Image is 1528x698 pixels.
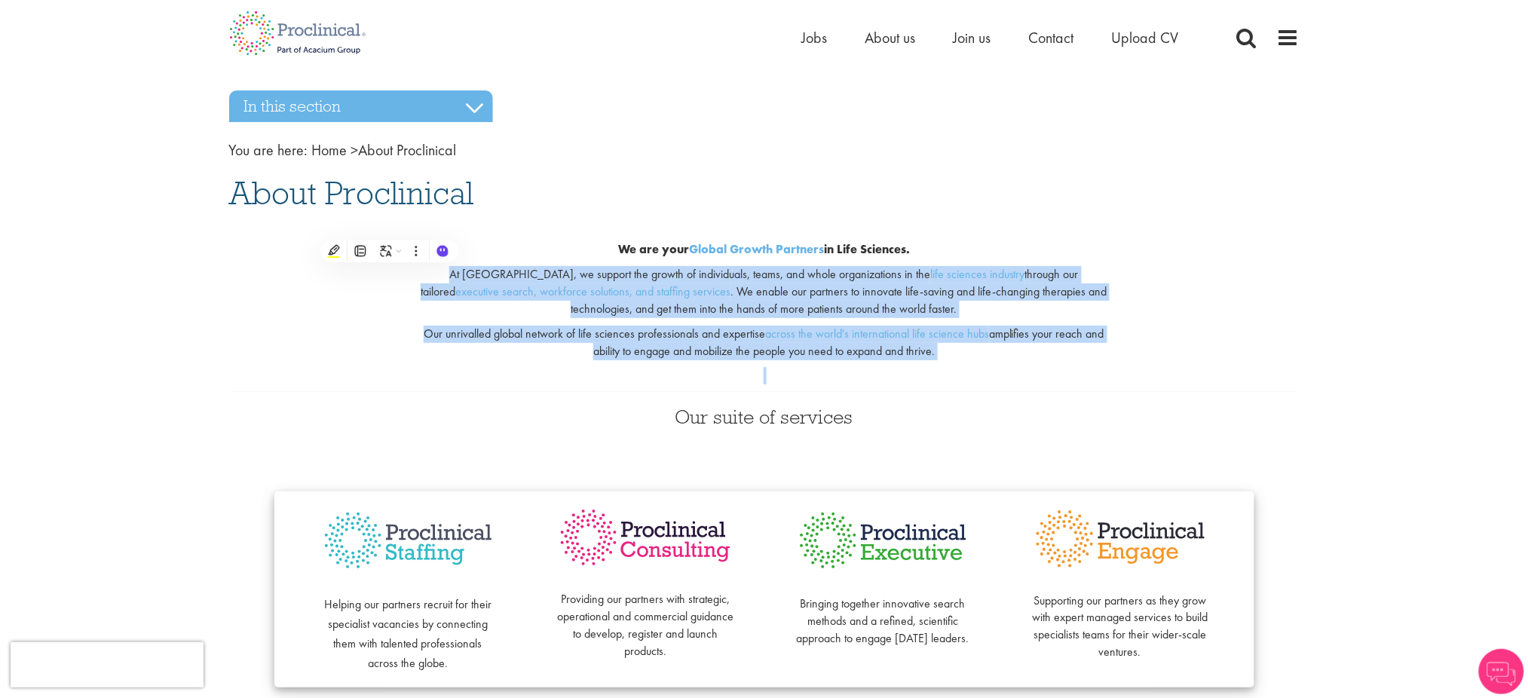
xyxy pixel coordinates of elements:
[930,266,1025,282] a: life sciences industry
[455,283,730,299] a: executive search, workforce solutions, and staffing services
[229,173,474,213] span: About Proclinical
[324,596,491,671] span: Helping our partners recruit for their specialist vacancies by connecting them with talented prof...
[312,140,348,160] a: breadcrumb link to Home
[1029,28,1074,47] a: Contact
[1032,507,1209,571] img: Proclinical Engage
[229,140,308,160] span: You are here:
[618,241,910,257] b: We are your in Life Sciences.
[765,326,989,341] a: across the world's international life science hubs
[312,140,457,160] span: About Proclinical
[557,507,734,569] img: Proclinical Consulting
[954,28,991,47] a: Join us
[557,574,734,660] p: Providing our partners with strategic, operational and commercial guidance to develop, register a...
[411,326,1117,360] p: Our unrivalled global network of life sciences professionals and expertise amplifies your reach a...
[795,507,972,574] img: Proclinical Executive
[1479,649,1524,694] img: Chatbot
[1112,28,1179,47] a: Upload CV
[320,507,497,575] img: Proclinical Staffing
[229,407,1300,427] h3: Our suite of services
[802,28,828,47] a: Jobs
[229,90,493,122] h3: In this section
[1032,575,1209,661] p: Supporting our partners as they grow with expert managed services to build specialists teams for ...
[795,578,972,647] p: Bringing together innovative search methods and a refined, scientific approach to engage [DATE] l...
[689,241,824,257] a: Global Growth Partners
[351,140,359,160] span: >
[411,266,1117,318] p: At [GEOGRAPHIC_DATA], we support the growth of individuals, teams, and whole organizations in the...
[865,28,916,47] a: About us
[11,642,204,687] iframe: reCAPTCHA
